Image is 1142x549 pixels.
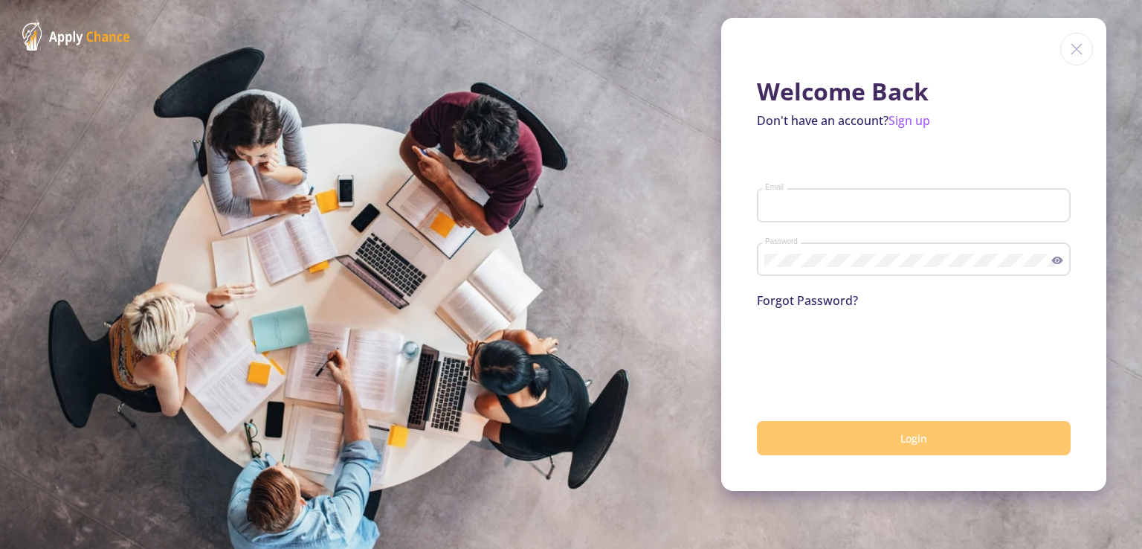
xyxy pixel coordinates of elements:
[757,112,1071,129] p: Don't have an account?
[22,22,130,51] img: ApplyChance Logo
[888,112,930,129] a: Sign up
[757,327,983,385] iframe: reCAPTCHA
[757,421,1071,456] button: Login
[757,292,858,309] a: Forgot Password?
[1060,33,1093,65] img: close icon
[757,77,1071,106] h1: Welcome Back
[900,431,927,446] span: Login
